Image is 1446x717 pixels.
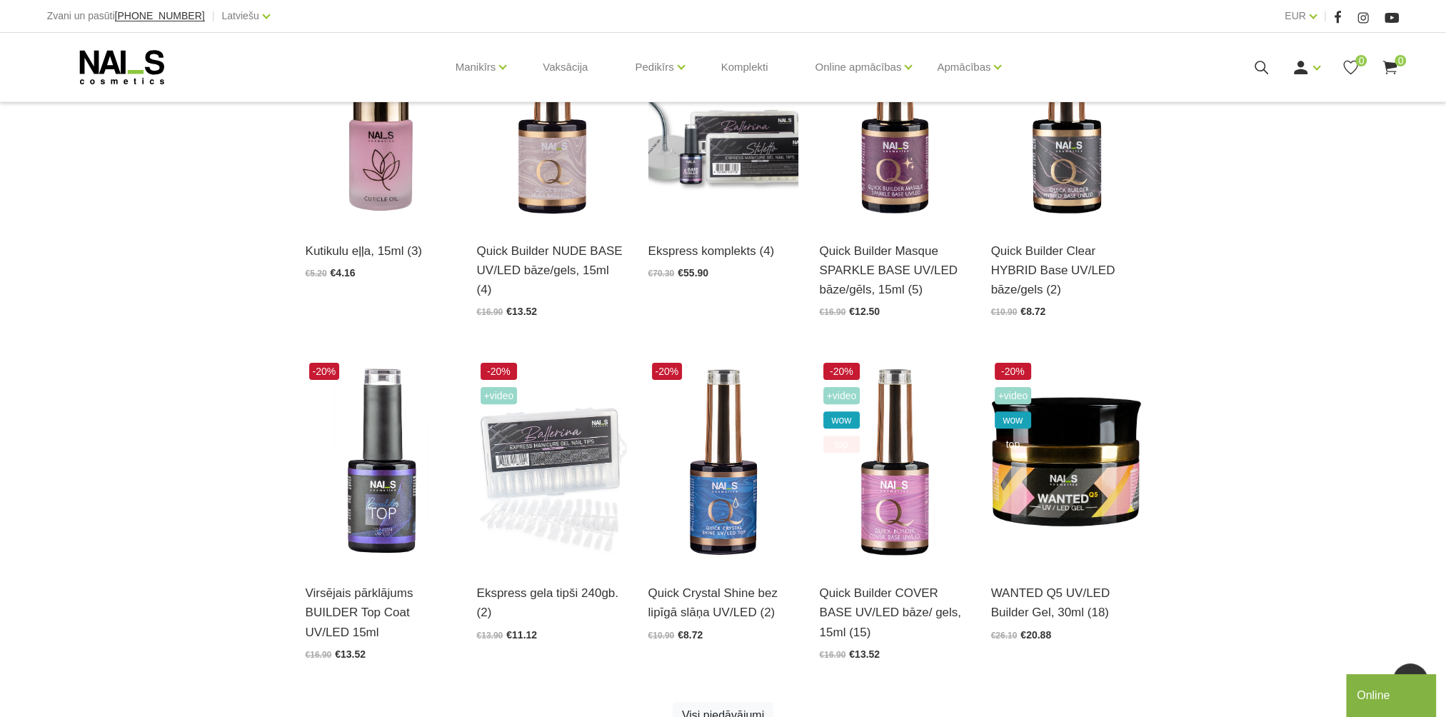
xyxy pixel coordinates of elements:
[820,583,970,642] a: Quick Builder COVER BASE UV/LED bāze/ gels, 15ml (15)
[823,387,860,404] span: +Video
[477,359,627,566] img: Ekpress gela tipši pieaudzēšanai 240 gab.Gela nagu pieaudzēšana vēl nekad nav bijusi tik vienkārš...
[1324,7,1327,25] span: |
[648,17,798,224] img: Ekpress gēla tipši pieaudzēšanai 240 gab.Gēla nagu pieaudzēšana vēl nekad nav bijusi tik vienkārš...
[222,7,259,24] a: Latviešu
[212,7,215,25] span: |
[331,267,356,279] span: €4.16
[820,17,970,224] img: Maskējoša, viegli mirdzoša bāze/gels. Unikāls produkts ar daudz izmantošanas iespējām: •Bāze gell...
[306,650,332,660] span: €16.90
[820,241,970,300] a: Quick Builder Masque SPARKLE BASE UV/LED bāze/gēls, 15ml (5)
[1342,59,1360,76] a: 0
[648,631,675,641] span: €10.90
[991,359,1141,566] img: Gels WANTED NAILS cosmetics tehniķu komanda ir radījusi gelu, kas ilgi jau ir katra meistara mekl...
[456,39,496,96] a: Manikīrs
[820,307,846,317] span: €16.90
[1285,7,1306,24] a: EUR
[815,39,901,96] a: Online apmācības
[506,629,537,641] span: €11.12
[937,39,990,96] a: Apmācības
[335,648,366,660] span: €13.52
[306,359,456,566] img: Builder Top virsējais pārklājums bez lipīgā slāņa gellakas/gela pārklājuma izlīdzināšanai un nost...
[849,306,880,317] span: €12.50
[635,39,673,96] a: Pedikīrs
[678,267,708,279] span: €55.90
[1020,306,1045,317] span: €8.72
[477,17,627,224] img: Lieliskas noturības kamuflējošā bāze/gels, kas ir saudzīga pret dabīgo nagu un nebojā naga plātni...
[477,307,503,317] span: €16.90
[648,241,798,261] a: Ekspress komplekts (4)
[506,306,537,317] span: €13.52
[648,269,675,279] span: €70.30
[1355,55,1367,66] span: 0
[995,436,1032,453] span: top
[991,583,1141,622] a: WANTED Q5 UV/LED Builder Gel, 30ml (18)
[823,363,860,380] span: -20%
[991,17,1141,224] img: Klientu iemīļotajai Rubber bāzei esam mainījuši nosaukumu uz Quick Builder Clear HYBRID Base UV/L...
[652,363,683,380] span: -20%
[306,17,456,224] img: Mitrinoša, mīkstinoša un aromātiska kutikulas eļļa. Bagāta ar nepieciešamo omega-3, 6 un 9, kā ar...
[991,241,1141,300] a: Quick Builder Clear HYBRID Base UV/LED bāze/gels (2)
[1395,55,1406,66] span: 0
[477,583,627,622] a: Ekspress gela tipši 240gb. (2)
[306,241,456,261] a: Kutikulu eļļa, 15ml (3)
[477,241,627,300] a: Quick Builder NUDE BASE UV/LED bāze/gels, 15ml (4)
[823,411,860,428] span: wow
[710,33,780,101] a: Komplekti
[823,436,860,453] span: top
[648,359,798,566] img: Virsējais pārklājums bez lipīgā slāņa un UV zilā pārklājuma. Nodrošina izcilu spīdumu manikīram l...
[820,650,846,660] span: €16.90
[1381,59,1399,76] a: 0
[481,363,518,380] span: -20%
[1346,671,1439,717] iframe: chat widget
[115,11,205,21] a: [PHONE_NUMBER]
[648,583,798,622] a: Quick Crystal Shine bez lipīgā slāņa UV/LED (2)
[995,387,1032,404] span: +Video
[481,387,518,404] span: +Video
[47,7,205,25] div: Zvani un pasūti
[309,363,340,380] span: -20%
[477,631,503,641] span: €13.90
[531,33,599,101] a: Vaksācija
[1020,629,1051,641] span: €20.88
[995,363,1032,380] span: -20%
[115,10,205,21] span: [PHONE_NUMBER]
[995,411,1032,428] span: wow
[820,359,970,566] img: Šī brīža iemīlētākais produkts, kas nepieviļ nevienu meistaru.Perfektas noturības kamuflāžas bāze...
[306,583,456,642] a: Virsējais pārklājums BUILDER Top Coat UV/LED 15ml
[306,269,327,279] span: €5.20
[678,629,703,641] span: €8.72
[849,648,880,660] span: €13.52
[991,307,1018,317] span: €10.90
[991,631,1018,641] span: €26.10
